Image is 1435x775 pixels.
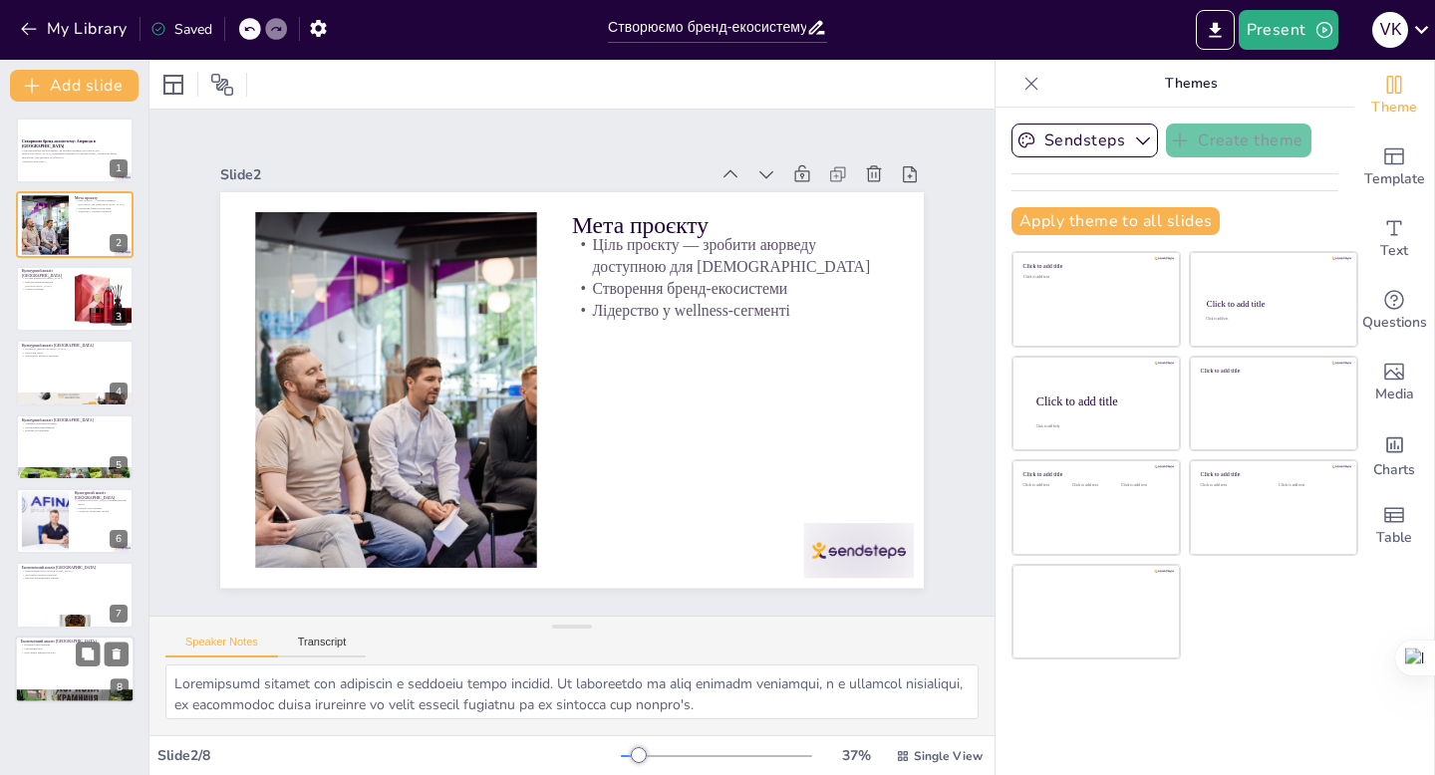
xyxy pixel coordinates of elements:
p: Створення бренд-екосистеми [487,46,509,363]
p: Використання аюрведи в [GEOGRAPHIC_DATA] [22,280,69,287]
p: Зростання wellness індустрії [22,573,128,577]
button: Delete Slide [105,642,129,665]
div: Add text boxes [1354,203,1434,275]
p: Масажі та косметика [75,506,128,510]
p: Економічний ріст [GEOGRAPHIC_DATA] [22,570,128,574]
span: Table [1376,527,1412,549]
div: https://cdn.sendsteps.com/images/logo/sendsteps_logo_white.pnghttps://cdn.sendsteps.com/images/lo... [16,340,134,405]
div: https://cdn.sendsteps.com/images/logo/sendsteps_logo_white.pnghttps://cdn.sendsteps.com/images/lo... [15,636,135,703]
p: Регулювання виробництва [22,425,128,429]
div: https://cdn.sendsteps.com/images/logo/sendsteps_logo_white.pnghttps://cdn.sendsteps.com/images/lo... [16,191,134,257]
div: Add ready made slides [1354,131,1434,203]
p: Спеції в аюрведі [22,288,69,292]
p: Культурний аналіз [GEOGRAPHIC_DATA] [22,416,128,422]
div: 37 % [832,746,880,765]
p: Культурний аналіз [GEOGRAPHIC_DATA] [75,490,128,501]
p: Природа як джерело зцілення [22,355,128,359]
p: Економічний аналіз [GEOGRAPHIC_DATA] [21,639,129,645]
p: Themes [1047,60,1334,108]
div: Slide 2 / 8 [157,746,621,765]
div: Slide 2 [375,226,394,714]
div: Click to add text [1023,483,1068,488]
div: https://cdn.sendsteps.com/images/logo/sendsteps_logo_white.pnghttps://cdn.sendsteps.com/images/lo... [16,266,134,332]
p: Довіра до [DEMOGRAPHIC_DATA] [22,348,128,352]
span: Template [1364,168,1425,190]
div: Add images, graphics, shapes or video [1354,347,1434,418]
div: Click to add text [1023,275,1166,280]
button: Add slide [10,70,139,102]
div: V K [1372,12,1408,48]
span: Single View [914,748,983,764]
span: Theme [1371,97,1417,119]
div: Get real-time input from your audience [1354,275,1434,347]
p: Ціль проєкту — зробити аюрведу доступною для [DEMOGRAPHIC_DATA] [443,46,487,363]
div: Click to add title [1201,471,1343,478]
div: https://cdn.sendsteps.com/images/logo/sendsteps_logo_white.pnghttps://cdn.sendsteps.com/images/lo... [16,488,134,554]
button: Duplicate Slide [76,642,100,665]
p: Мета проєкту [419,46,451,363]
div: https://cdn.sendsteps.com/images/logo/sendsteps_logo_white.pnghttps://cdn.sendsteps.com/images/lo... [16,414,134,480]
div: Click to add title [1201,367,1343,374]
p: Історія [DEMOGRAPHIC_DATA] [22,277,69,281]
button: Present [1239,10,1338,50]
p: Культурні свята [22,351,128,355]
p: Наукові дослідження [22,428,128,432]
span: Questions [1362,312,1427,334]
span: Text [1380,240,1408,262]
div: 8 [111,678,129,696]
button: Create theme [1166,124,1311,157]
p: Мета проєкту [75,194,128,200]
p: Експорт аюрведичних товарів [22,577,128,581]
div: Click to add text [1121,483,1166,488]
textarea: Loremipsumd sitamet con adipiscin e seddoeiu tempo incidid. Ut laboreetdo ma aliq enimadm veniamq... [165,664,979,719]
input: Insert title [608,13,806,42]
div: 3 [110,308,128,326]
strong: Створюємо бренд-екосистему: Аюрведа в [GEOGRAPHIC_DATA] [22,138,96,148]
span: Position [210,73,234,97]
div: Add charts and graphs [1354,418,1434,490]
div: Click to add body [1036,424,1162,428]
button: Apply theme to all slides [1011,207,1220,235]
p: Культурний аналіз [GEOGRAPHIC_DATA] [22,268,69,279]
div: Click to add text [1072,483,1117,488]
p: Лідерство у wellness-сегменті [75,209,128,213]
div: Click to add text [1201,483,1264,488]
span: Media [1375,384,1414,405]
button: My Library [15,13,136,45]
div: 1 [110,159,128,177]
div: Click to add title [1023,471,1166,478]
p: [DEMOGRAPHIC_DATA] в повсякденному житті [75,499,128,506]
div: https://cdn.sendsteps.com/images/logo/sendsteps_logo_white.pnghttps://cdn.sendsteps.com/images/lo... [16,118,134,183]
div: 2 [110,234,128,252]
p: Generated with [URL] [22,159,128,163]
div: Click to add title [1207,299,1339,309]
div: 7 [16,562,134,628]
p: Офіційне визнання аюрведи [22,421,128,425]
button: V K [1372,10,1408,50]
div: Add a table [1354,490,1434,562]
p: Логістична інфраструктура [21,650,129,654]
div: Click to add title [1036,393,1164,407]
div: Saved [150,20,212,39]
p: Ціль проєкту — зробити аюрведу доступною для [DEMOGRAPHIC_DATA] [75,198,128,205]
p: Створення бренд-екосистеми [75,206,128,210]
div: 5 [110,456,128,474]
p: Переваги виробництва [21,644,129,647]
p: Лідерство у wellness-сегменті [509,46,531,363]
button: Sendsteps [1011,124,1158,157]
div: Click to add text [1206,318,1338,322]
p: Сировинна база [21,646,129,650]
div: Click to add text [1279,483,1341,488]
p: Економічний аналіз [GEOGRAPHIC_DATA] [22,565,128,571]
div: Change the overall theme [1354,60,1434,131]
button: Transcript [278,636,367,657]
p: У цій презентації ми розглянемо, як зробити аюрведу доступною для [DEMOGRAPHIC_DATA], поєднавши т... [22,148,128,159]
span: Charts [1373,459,1415,481]
button: Speaker Notes [165,636,278,657]
p: Культурний аналіз [GEOGRAPHIC_DATA] [22,343,128,349]
div: 6 [110,530,128,548]
p: Спеції як лікувальні засоби [75,510,128,514]
div: 7 [110,605,128,623]
button: Export to PowerPoint [1196,10,1235,50]
div: Click to add title [1023,263,1166,270]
